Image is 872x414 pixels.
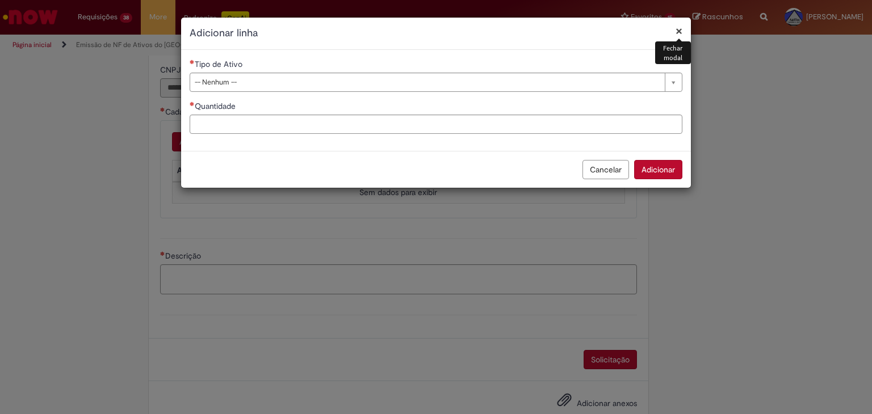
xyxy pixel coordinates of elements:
[190,102,195,106] span: Necessários
[655,41,691,64] div: Fechar modal
[195,59,245,69] span: Tipo de Ativo
[676,25,682,37] button: Fechar modal
[582,160,629,179] button: Cancelar
[634,160,682,179] button: Adicionar
[190,115,682,134] input: Quantidade
[195,101,238,111] span: Quantidade
[195,73,659,91] span: -- Nenhum --
[190,60,195,64] span: Necessários
[190,26,682,41] h2: Adicionar linha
